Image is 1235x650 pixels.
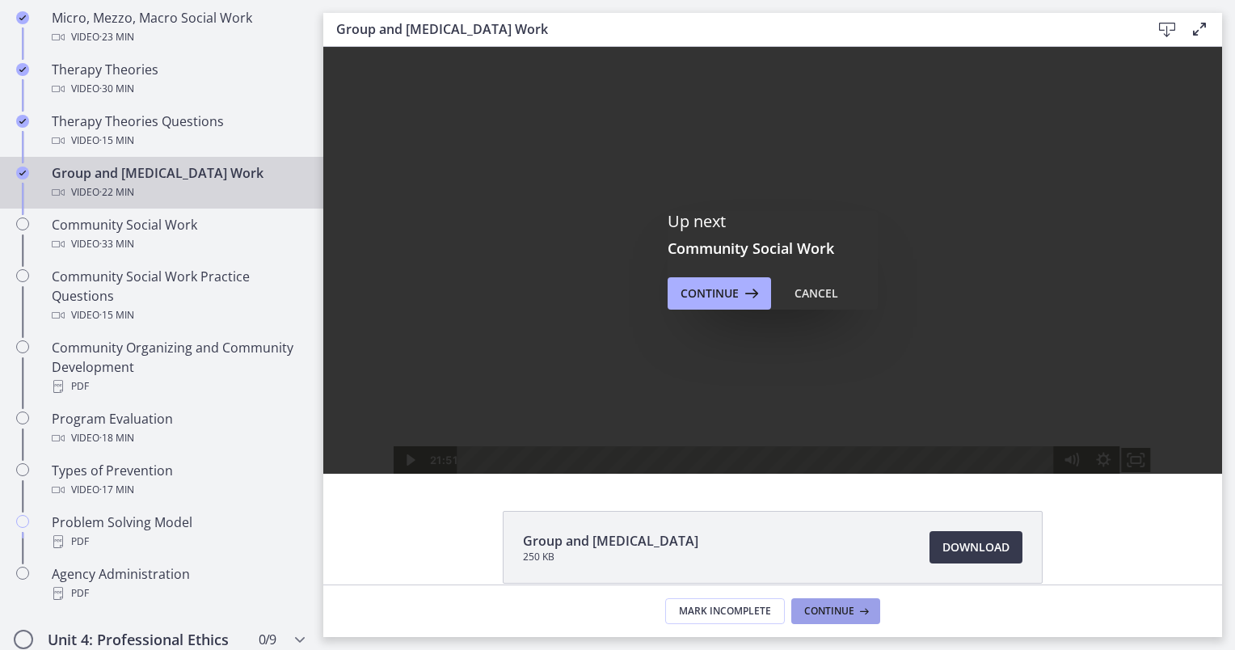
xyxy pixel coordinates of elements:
[52,60,304,99] div: Therapy Theories
[668,211,878,232] p: Up next
[99,183,134,202] span: · 22 min
[99,234,134,254] span: · 33 min
[804,605,854,618] span: Continue
[52,338,304,396] div: Community Organizing and Community Development
[99,131,134,150] span: · 15 min
[52,513,304,551] div: Problem Solving Model
[52,461,304,500] div: Types of Prevention
[52,183,304,202] div: Video
[52,267,304,325] div: Community Social Work Practice Questions
[52,215,304,254] div: Community Social Work
[791,598,880,624] button: Continue
[523,551,698,563] span: 250 KB
[16,63,29,76] i: Completed
[99,480,134,500] span: · 17 min
[796,399,828,427] button: Fullscreen
[16,11,29,24] i: Completed
[16,115,29,128] i: Completed
[52,584,304,603] div: PDF
[52,428,304,448] div: Video
[668,238,878,258] h3: Community Social Work
[52,79,304,99] div: Video
[99,27,134,47] span: · 23 min
[99,79,134,99] span: · 30 min
[52,8,304,47] div: Micro, Mezzo, Macro Social Work
[145,399,723,427] div: Playbar
[52,377,304,396] div: PDF
[52,532,304,551] div: PDF
[665,598,785,624] button: Mark Incomplete
[52,480,304,500] div: Video
[731,399,764,427] button: Mute
[52,27,304,47] div: Video
[99,306,134,325] span: · 15 min
[942,538,1009,557] span: Download
[52,163,304,202] div: Group and [MEDICAL_DATA] Work
[52,409,304,448] div: Program Evaluation
[259,630,276,649] span: 0 / 9
[70,399,103,427] button: Play Video
[52,564,304,603] div: Agency Administration
[52,131,304,150] div: Video
[336,19,1125,39] h3: Group and [MEDICAL_DATA] Work
[52,306,304,325] div: Video
[764,399,796,427] button: Show settings menu
[681,284,739,303] span: Continue
[52,234,304,254] div: Video
[99,428,134,448] span: · 18 min
[668,277,771,310] button: Continue
[929,531,1022,563] a: Download
[16,167,29,179] i: Completed
[679,605,771,618] span: Mark Incomplete
[52,112,304,150] div: Therapy Theories Questions
[795,284,838,303] div: Cancel
[782,277,851,310] button: Cancel
[523,531,698,551] span: Group and [MEDICAL_DATA]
